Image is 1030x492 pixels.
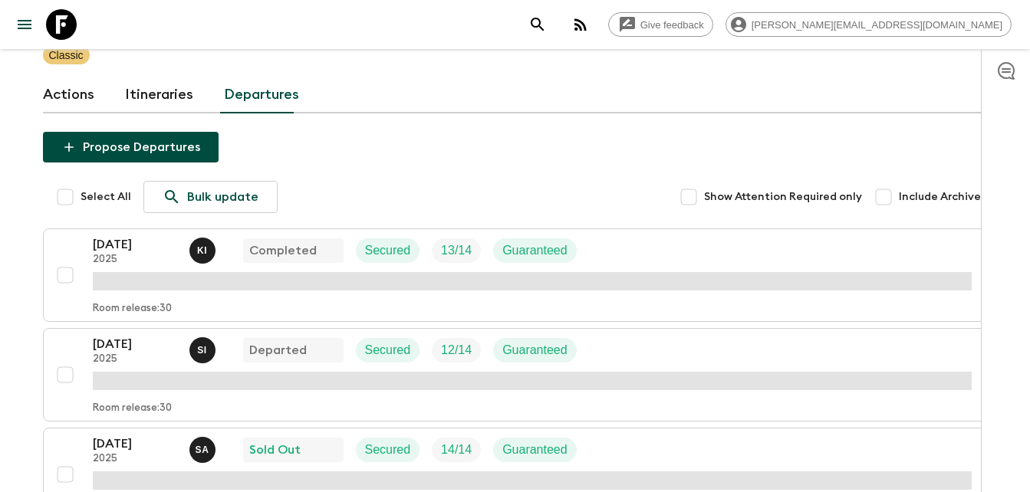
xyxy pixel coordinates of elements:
div: Secured [356,338,420,362]
span: Include Archived [899,189,988,205]
a: Departures [224,77,299,113]
p: 2025 [93,453,177,465]
span: Said Isouktan [189,342,219,354]
p: [DATE] [93,435,177,453]
p: Departed [249,341,307,359]
p: 14 / 14 [441,441,472,459]
p: S A [196,444,209,456]
div: Trip Fill [432,238,481,263]
a: Actions [43,77,94,113]
p: 2025 [93,254,177,266]
p: 13 / 14 [441,241,472,260]
span: [PERSON_NAME][EMAIL_ADDRESS][DOMAIN_NAME] [743,19,1011,31]
a: Bulk update [143,181,278,213]
p: Classic [49,48,84,63]
p: [DATE] [93,335,177,353]
p: Secured [365,241,411,260]
p: 12 / 14 [441,341,472,359]
p: Sold Out [249,441,301,459]
div: Secured [356,238,420,263]
p: Secured [365,341,411,359]
p: Secured [365,441,411,459]
p: Room release: 30 [93,303,172,315]
p: 2025 [93,353,177,366]
div: Secured [356,438,420,462]
button: menu [9,9,40,40]
span: Khaled Ingrioui [189,242,219,254]
button: SA [189,437,219,463]
p: Room release: 30 [93,402,172,415]
button: [DATE]2025Khaled IngriouiCompletedSecuredTrip FillGuaranteedRoom release:30 [43,228,988,322]
a: Give feedback [608,12,713,37]
p: Completed [249,241,317,260]
p: Guaranteed [502,241,568,260]
span: Samir Achahri [189,441,219,454]
button: Propose Departures [43,132,219,162]
a: Itineraries [125,77,193,113]
button: search adventures [522,9,553,40]
p: [DATE] [93,235,177,254]
div: [PERSON_NAME][EMAIL_ADDRESS][DOMAIN_NAME] [726,12,1012,37]
p: Guaranteed [502,341,568,359]
span: Give feedback [632,19,712,31]
div: Trip Fill [432,338,481,362]
div: Trip Fill [432,438,481,462]
p: Guaranteed [502,441,568,459]
p: Bulk update [187,188,258,206]
span: Select All [81,189,131,205]
button: [DATE]2025Said IsouktanDepartedSecuredTrip FillGuaranteedRoom release:30 [43,328,988,421]
span: Show Attention Required only [704,189,862,205]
